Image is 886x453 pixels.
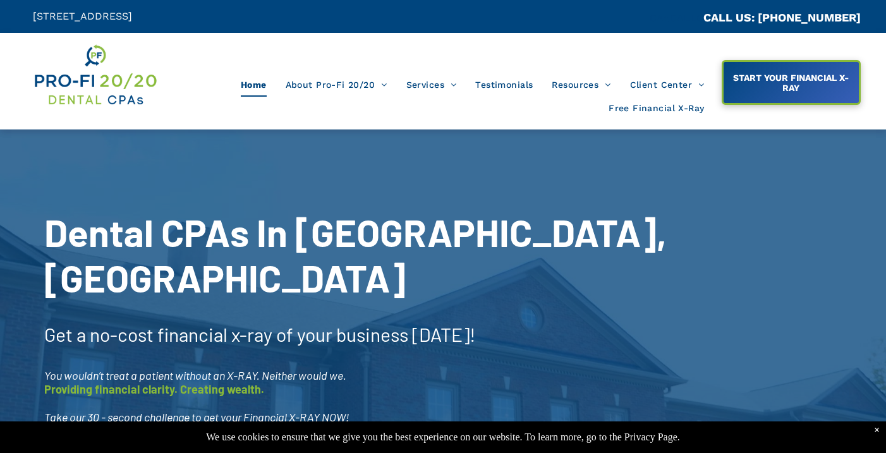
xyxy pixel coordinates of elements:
[44,410,349,424] span: Take our 30 - second challenge to get your Financial X-RAY NOW!
[90,323,272,346] span: no-cost financial x-ray
[397,73,466,97] a: Services
[542,73,620,97] a: Resources
[44,323,86,346] span: Get a
[44,368,346,382] span: You wouldn’t treat a patient without an X-RAY. Neither would we.
[33,10,132,22] span: [STREET_ADDRESS]
[44,209,667,300] span: Dental CPAs In [GEOGRAPHIC_DATA], [GEOGRAPHIC_DATA]
[44,382,264,396] span: Providing financial clarity. Creating wealth.
[621,73,714,97] a: Client Center
[650,12,703,24] span: CA::CALLC
[276,323,476,346] span: of your business [DATE]!
[33,42,157,107] img: Get Dental CPA Consulting, Bookkeeping, & Bank Loans
[599,97,713,121] a: Free Financial X-Ray
[466,73,542,97] a: Testimonials
[722,60,861,105] a: START YOUR FINANCIAL X-RAY
[874,425,880,436] div: Dismiss notification
[703,11,861,24] a: CALL US: [PHONE_NUMBER]
[231,73,276,97] a: Home
[276,73,397,97] a: About Pro-Fi 20/20
[724,66,857,99] span: START YOUR FINANCIAL X-RAY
